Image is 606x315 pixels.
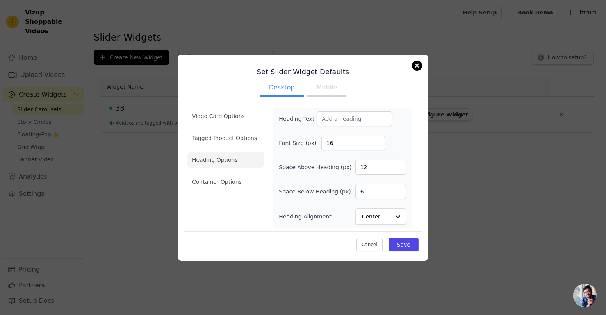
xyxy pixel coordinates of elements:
h3: Set Slider Widget Defaults [184,67,422,77]
li: Heading Options [187,152,264,168]
label: Heading Text [279,115,317,123]
button: Desktop [260,80,304,97]
label: Space Above Heading (px) [279,163,351,171]
label: Font Size (px) [279,139,321,147]
button: Cancel [356,238,383,251]
input: Add a heading [317,111,392,126]
label: Space Below Heading (px) [279,188,351,195]
button: Mobile [307,80,346,97]
li: Container Options [187,174,264,190]
button: Close modal [412,61,422,70]
button: Save [389,238,419,251]
li: Tagged Product Options [187,130,264,146]
a: Open chat [573,284,597,307]
label: Heading Alignment [279,213,333,220]
li: Video Card Options [187,108,264,124]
